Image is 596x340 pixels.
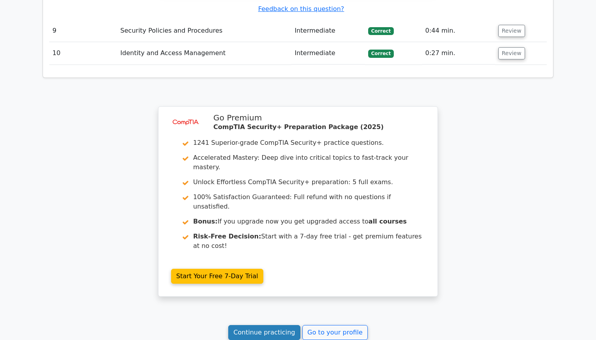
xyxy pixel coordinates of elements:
[302,325,368,340] a: Go to your profile
[117,42,291,65] td: Identity and Access Management
[368,50,394,57] span: Correct
[422,20,495,42] td: 0:44 min.
[422,42,495,65] td: 0:27 min.
[498,25,525,37] button: Review
[498,47,525,59] button: Review
[291,42,365,65] td: Intermediate
[171,269,263,284] a: Start Your Free 7-Day Trial
[228,325,300,340] a: Continue practicing
[258,5,344,13] a: Feedback on this question?
[368,27,394,35] span: Correct
[117,20,291,42] td: Security Policies and Procedures
[49,42,117,65] td: 10
[49,20,117,42] td: 9
[291,20,365,42] td: Intermediate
